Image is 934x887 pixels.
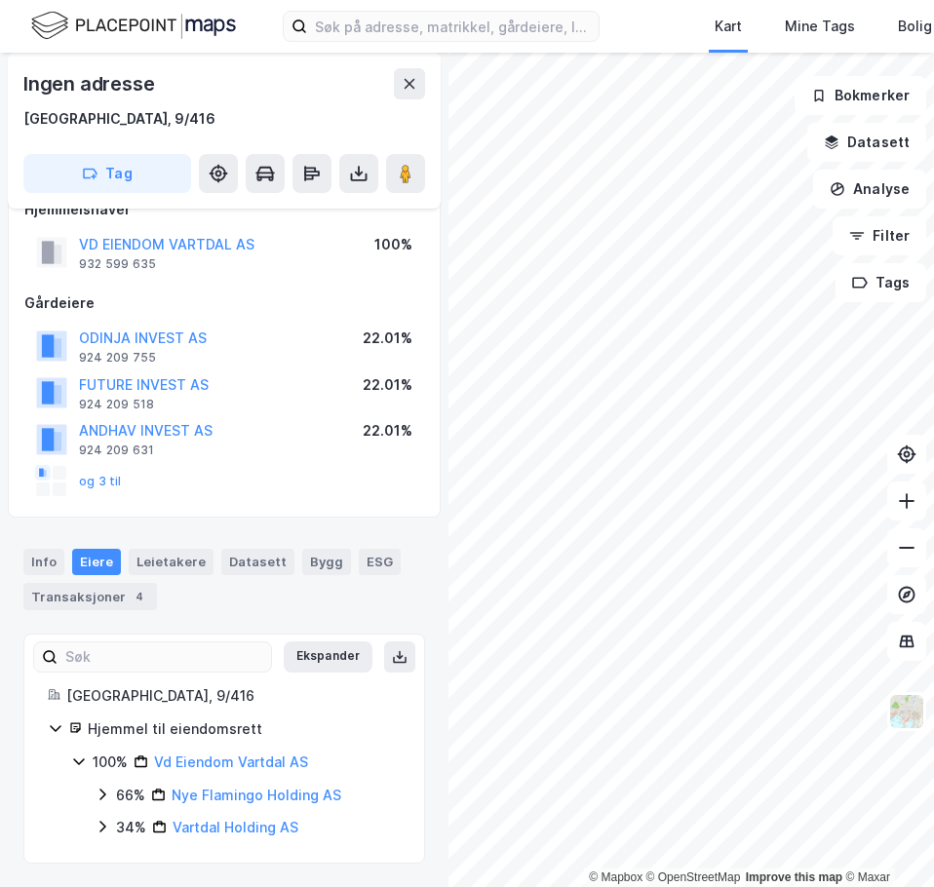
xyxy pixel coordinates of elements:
div: Leietakere [129,549,214,574]
a: Vd Eiendom Vartdal AS [154,753,308,770]
input: Søk på adresse, matrikkel, gårdeiere, leietakere eller personer [307,12,599,41]
div: 66% [116,784,145,807]
div: [GEOGRAPHIC_DATA], 9/416 [66,684,401,708]
button: Ekspander [284,641,372,673]
iframe: Chat Widget [837,793,934,887]
div: ESG [359,549,401,574]
div: 22.01% [363,327,412,350]
div: 924 209 755 [79,350,156,366]
a: Mapbox [589,870,642,884]
div: Hjemmelshaver [24,198,424,221]
div: 100% [374,233,412,256]
a: OpenStreetMap [646,870,741,884]
button: Analyse [813,170,926,209]
div: Info [23,549,64,574]
button: Datasett [807,123,926,162]
img: logo.f888ab2527a4732fd821a326f86c7f29.svg [31,9,236,43]
div: [GEOGRAPHIC_DATA], 9/416 [23,107,215,131]
img: Z [888,693,925,730]
div: 100% [93,751,128,774]
button: Tag [23,154,191,193]
div: 34% [116,816,146,839]
a: Vartdal Holding AS [173,819,298,835]
div: Transaksjoner [23,583,157,610]
button: Tags [836,263,926,302]
div: Ingen adresse [23,68,158,99]
div: 924 209 518 [79,397,154,412]
div: 932 599 635 [79,256,156,272]
div: 924 209 631 [79,443,154,458]
div: Datasett [221,549,294,574]
div: Kontrollprogram for chat [837,793,934,887]
div: Hjemmel til eiendomsrett [88,717,401,741]
button: Filter [833,216,926,255]
div: 22.01% [363,419,412,443]
div: Bolig [898,15,932,38]
div: 22.01% [363,373,412,397]
div: Kart [715,15,742,38]
a: Improve this map [746,870,842,884]
button: Bokmerker [795,76,926,115]
div: 4 [130,587,149,606]
div: Eiere [72,549,121,574]
div: Bygg [302,549,351,574]
a: Nye Flamingo Holding AS [172,787,341,803]
input: Søk [58,642,271,672]
div: Mine Tags [785,15,855,38]
div: Gårdeiere [24,291,424,315]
